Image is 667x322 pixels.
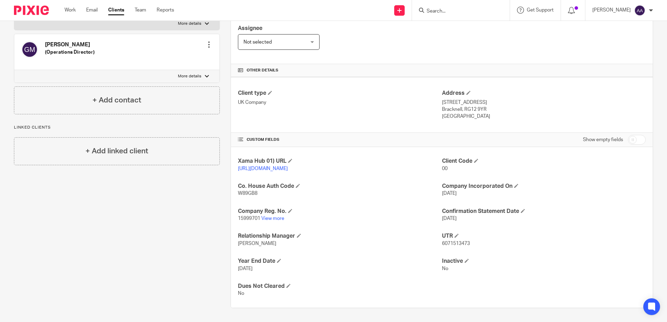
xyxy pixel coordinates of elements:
span: Not selected [243,40,272,45]
p: [GEOGRAPHIC_DATA] [442,113,646,120]
h4: Relationship Manager [238,232,442,240]
p: Bracknell, RG12 9YR [442,106,646,113]
a: Clients [108,7,124,14]
h4: Client Code [442,158,646,165]
a: Reports [157,7,174,14]
label: Show empty fields [583,136,623,143]
p: More details [178,21,201,26]
h4: + Add contact [92,95,141,106]
p: UK Company [238,99,442,106]
h4: Year End Date [238,258,442,265]
h4: Company Reg. No. [238,208,442,215]
p: More details [178,74,201,79]
span: Assignee [238,25,262,31]
h4: Co. House Auth Code [238,183,442,190]
input: Search [426,8,489,15]
span: No [442,266,448,271]
span: No [238,291,244,296]
h4: Company Incorporated On [442,183,646,190]
h4: Address [442,90,646,97]
span: Other details [247,68,278,73]
img: Pixie [14,6,49,15]
span: [DATE] [238,266,253,271]
h4: + Add linked client [85,146,148,156]
h4: Confirmation Statement Date [442,208,646,215]
img: svg%3E [634,5,645,16]
span: [DATE] [442,191,457,196]
span: [PERSON_NAME] [238,241,276,246]
h5: (Operations Director) [45,49,95,56]
span: 00 [442,166,448,171]
span: [DATE] [442,216,457,221]
p: [PERSON_NAME] [592,7,631,14]
h4: Client type [238,90,442,97]
h4: [PERSON_NAME] [45,41,95,48]
a: [URL][DOMAIN_NAME] [238,166,288,171]
a: Work [65,7,76,14]
span: 15999701 [238,216,260,221]
span: 6071513473 [442,241,470,246]
p: [STREET_ADDRESS] [442,99,646,106]
h4: Inactive [442,258,646,265]
h4: UTR [442,232,646,240]
img: svg%3E [21,41,38,58]
span: Get Support [527,8,554,13]
a: Team [135,7,146,14]
a: Email [86,7,98,14]
h4: Xama Hub 01) URL [238,158,442,165]
h4: Dues Not Cleared [238,283,442,290]
a: View more [261,216,284,221]
h4: CUSTOM FIELDS [238,137,442,143]
span: W89GB8 [238,191,257,196]
p: Linked clients [14,125,220,130]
